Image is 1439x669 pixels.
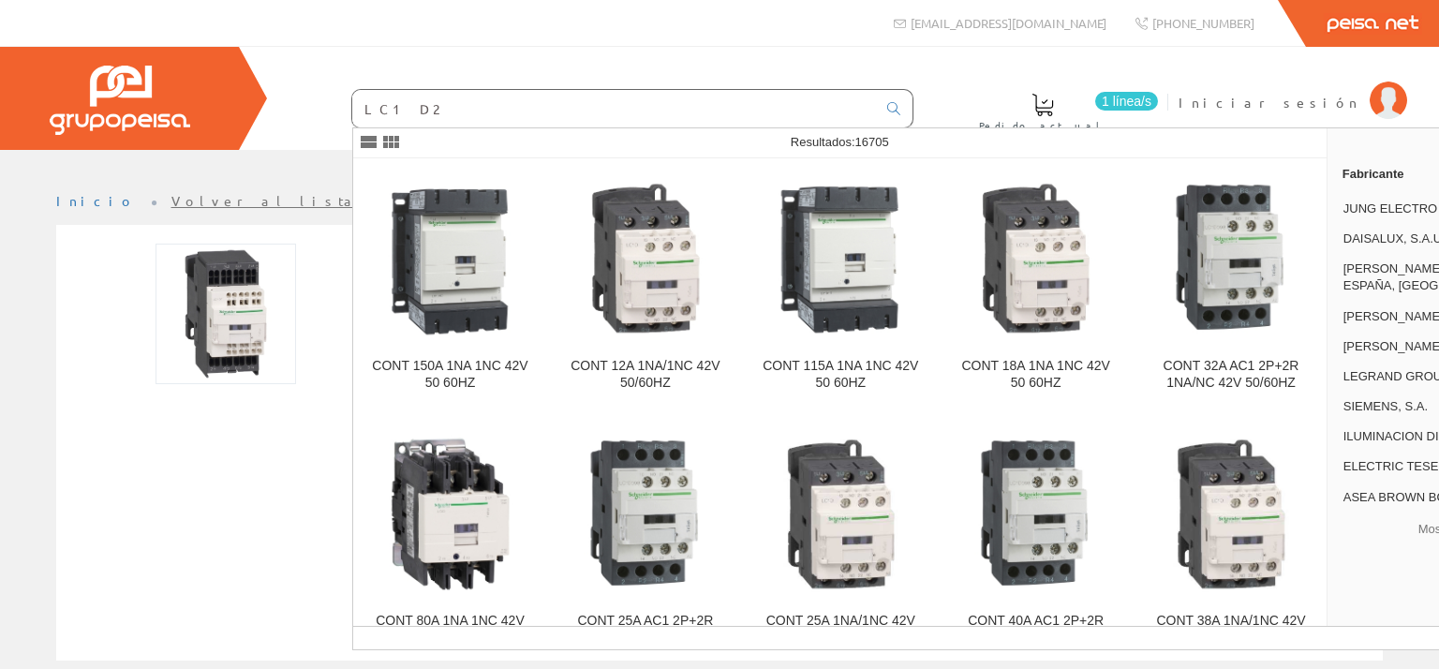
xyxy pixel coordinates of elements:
div: CONT 32A AC1 2P+2R 1NA/NC 42V 50/60HZ [1149,358,1313,392]
img: CONT 25A AC1 2P+2R 1NA/1NC 42V 50/60H [563,432,727,596]
img: Grupo Peisa [50,66,190,135]
a: 1 línea/s Pedido actual [960,78,1163,142]
img: CONT 80A 1NA 1NC 42V 50 60HZ [368,432,532,596]
img: CONT 32A AC1 2P+2R 1NA/NC 42V 50/60HZ [1149,176,1313,340]
span: 16705 [855,135,889,149]
a: CONT 25A 1NA/1NC 42V 50/60HZ CONT 25A 1NA/1NC 42V 50/60HZ [744,414,938,668]
span: [PHONE_NUMBER] [1152,15,1254,31]
span: 1 línea/s [1095,92,1158,111]
div: CONT 25A AC1 2P+2R 1NA/1NC 42V 50/60H [563,613,727,647]
span: [EMAIL_ADDRESS][DOMAIN_NAME] [911,15,1106,31]
img: CONT 25A 1NA/1NC 42V 50/60HZ [759,432,923,596]
img: CONT 40A AC1 2P+2R 1NA/1NC 42V 50/60HZ [954,432,1118,596]
img: CONT 12A 1NA/1NC 42V 50/60HZ [563,176,727,340]
img: CONT 115A 1NA 1NC 42V 50 60HZ [759,176,923,340]
a: Volver al listado de productos [171,192,541,209]
div: CONT 25A 1NA/1NC 42V 50/60HZ [759,613,923,647]
input: Buscar ... [352,90,876,127]
a: CONT 12A 1NA/1NC 42V 50/60HZ CONT 12A 1NA/1NC 42V 50/60HZ [548,159,742,413]
a: CONT 38A 1NA/1NC 42V 50/60HZ CONT 38A 1NA/1NC 42V 50/60HZ [1134,414,1328,668]
div: CONT 40A AC1 2P+2R 1NA/1NC 42V 50/60HZ [954,613,1118,647]
a: CONT 115A 1NA 1NC 42V 50 60HZ CONT 115A 1NA 1NC 42V 50 60HZ [744,159,938,413]
a: CONT 32A AC1 2P+2R 1NA/NC 42V 50/60HZ CONT 32A AC1 2P+2R 1NA/NC 42V 50/60HZ [1134,159,1328,413]
div: CONT 18A 1NA 1NC 42V 50 60HZ [954,358,1118,392]
span: Pedido actual [979,116,1106,135]
a: CONT 150A 1NA 1NC 42V 50 60HZ CONT 150A 1NA 1NC 42V 50 60HZ [353,159,547,413]
div: CONT 115A 1NA 1NC 42V 50 60HZ [759,358,923,392]
img: Foto artículo Contactor 25a AC1 4p 1na_1nc 24v bc ar anti (150x150) [156,244,296,384]
span: Iniciar sesión [1179,93,1360,111]
a: CONT 25A AC1 2P+2R 1NA/1NC 42V 50/60H CONT 25A AC1 2P+2R 1NA/1NC 42V 50/60H [548,414,742,668]
a: Inicio [56,192,136,209]
a: CONT 80A 1NA 1NC 42V 50 60HZ CONT 80A 1NA 1NC 42V 50 60HZ [353,414,547,668]
a: CONT 18A 1NA 1NC 42V 50 60HZ CONT 18A 1NA 1NC 42V 50 60HZ [939,159,1133,413]
div: CONT 80A 1NA 1NC 42V 50 60HZ [368,613,532,647]
img: CONT 18A 1NA 1NC 42V 50 60HZ [954,176,1118,340]
a: Iniciar sesión [1179,78,1407,96]
img: CONT 38A 1NA/1NC 42V 50/60HZ [1149,432,1313,596]
div: CONT 38A 1NA/1NC 42V 50/60HZ [1149,613,1313,647]
span: Resultados: [791,135,889,149]
div: CONT 150A 1NA 1NC 42V 50 60HZ [368,358,532,392]
img: CONT 150A 1NA 1NC 42V 50 60HZ [368,176,532,340]
a: CONT 40A AC1 2P+2R 1NA/1NC 42V 50/60HZ CONT 40A AC1 2P+2R 1NA/1NC 42V 50/60HZ [939,414,1133,668]
div: CONT 12A 1NA/1NC 42V 50/60HZ [563,358,727,392]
